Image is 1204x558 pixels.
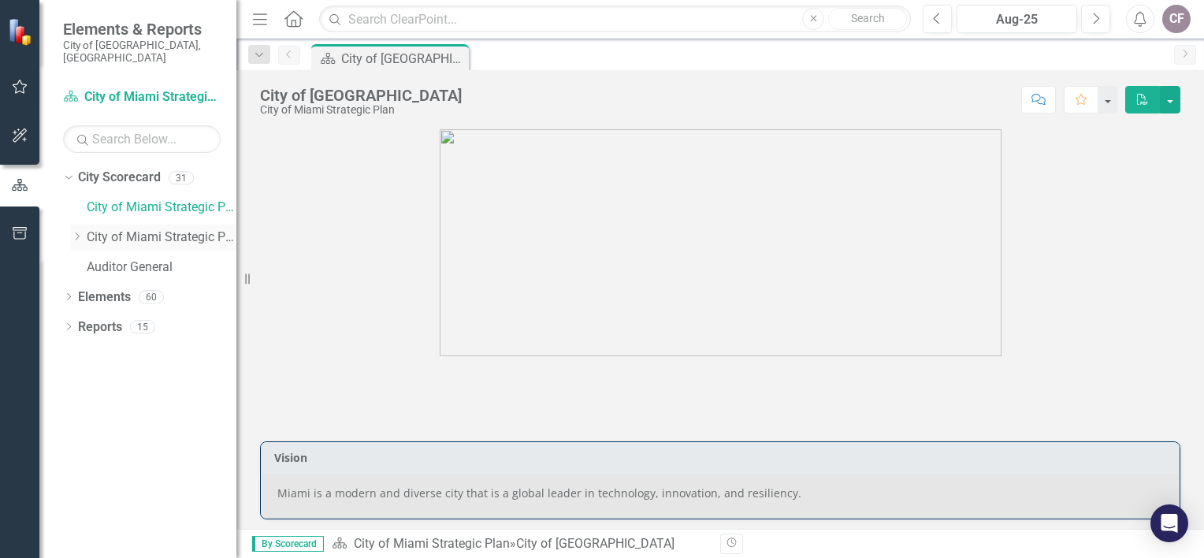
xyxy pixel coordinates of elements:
a: City of Miami Strategic Plan (NEW) [87,229,236,247]
a: Elements [78,288,131,307]
span: By Scorecard [252,536,324,552]
a: City Scorecard [78,169,161,187]
div: City of [GEOGRAPHIC_DATA] [516,536,674,551]
a: City of Miami Strategic Plan [63,88,221,106]
div: 15 [130,320,155,333]
div: 31 [169,171,194,184]
div: 60 [139,290,164,303]
div: Aug-25 [962,10,1072,29]
div: City of [GEOGRAPHIC_DATA] [260,87,462,104]
a: City of Miami Strategic Plan [87,199,236,217]
span: Miami is a modern and diverse city that is a global leader in technology, innovation, and resilie... [277,485,801,500]
div: » [332,535,708,553]
button: Aug-25 [957,5,1077,33]
small: City of [GEOGRAPHIC_DATA], [GEOGRAPHIC_DATA] [63,39,221,65]
div: City of Miami Strategic Plan [260,104,462,116]
button: Search [828,8,907,30]
button: CF [1162,5,1191,33]
input: Search Below... [63,125,221,153]
span: Search [851,12,885,24]
a: Auditor General [87,259,236,277]
img: ClearPoint Strategy [8,18,35,46]
div: Open Intercom Messenger [1150,504,1188,542]
div: City of [GEOGRAPHIC_DATA] [341,49,465,69]
h3: Vision [274,452,1172,463]
a: City of Miami Strategic Plan [354,536,510,551]
img: city_priorities_all%20smaller%20copy.png [440,129,1001,356]
input: Search ClearPoint... [319,6,911,33]
span: Elements & Reports [63,20,221,39]
a: Reports [78,318,122,337]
